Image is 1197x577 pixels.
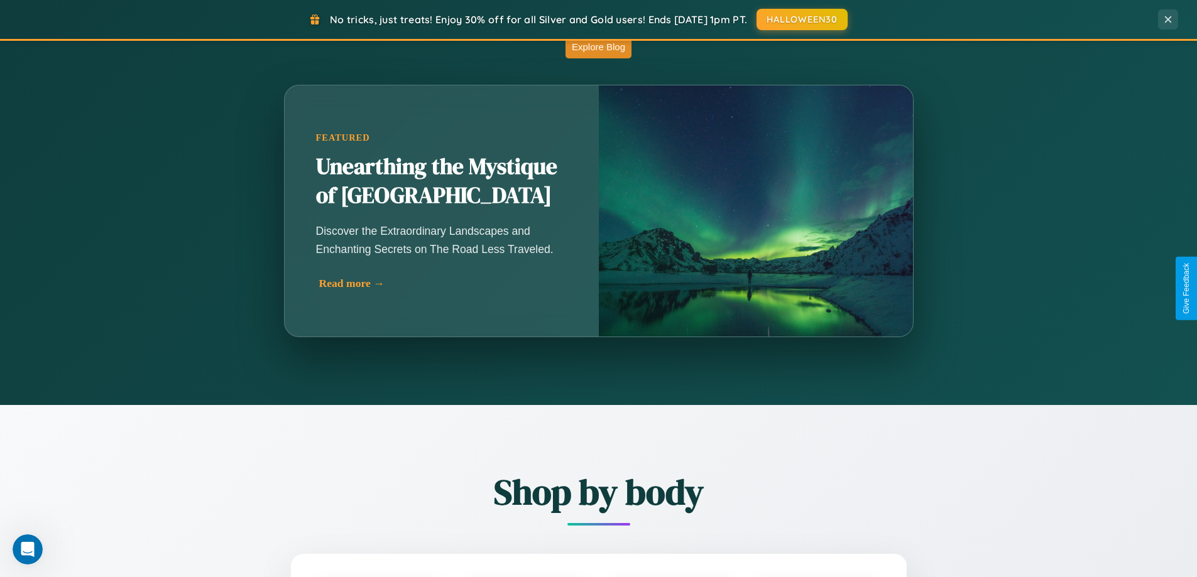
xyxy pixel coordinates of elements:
[316,222,567,257] p: Discover the Extraordinary Landscapes and Enchanting Secrets on The Road Less Traveled.
[316,153,567,210] h2: Unearthing the Mystique of [GEOGRAPHIC_DATA]
[757,9,848,30] button: HALLOWEEN30
[13,534,43,564] iframe: Intercom live chat
[319,277,571,290] div: Read more →
[222,468,976,516] h2: Shop by body
[566,35,631,58] button: Explore Blog
[1182,263,1191,314] div: Give Feedback
[330,13,747,26] span: No tricks, just treats! Enjoy 30% off for all Silver and Gold users! Ends [DATE] 1pm PT.
[316,132,567,143] div: Featured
